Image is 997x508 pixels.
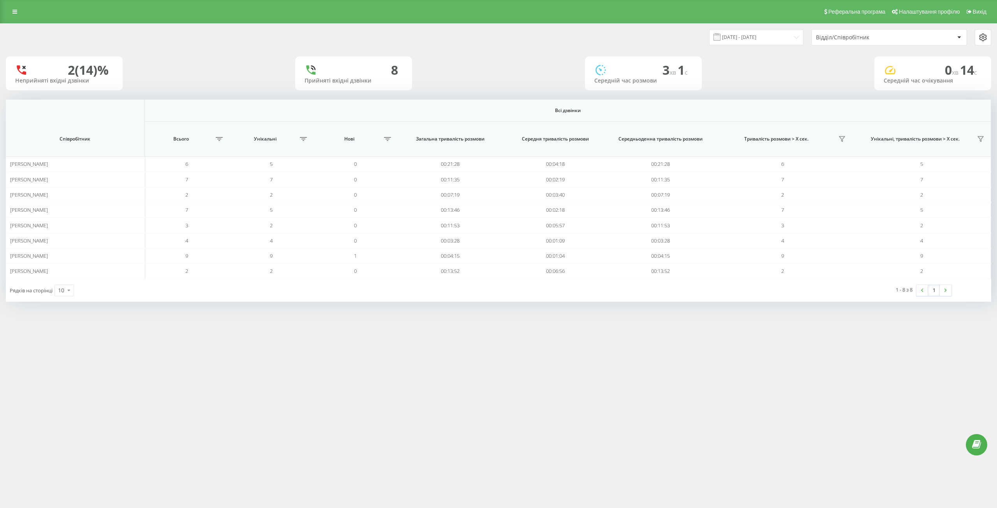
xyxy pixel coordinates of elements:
span: 6 [781,160,784,167]
td: 00:11:35 [608,172,713,187]
span: Загальна тривалість розмови [406,136,494,142]
div: Середній час розмови [594,77,692,84]
div: 10 [58,287,64,294]
span: 4 [185,237,188,244]
td: 00:05:57 [503,218,608,233]
span: 2 [781,267,784,274]
td: 00:21:28 [608,156,713,172]
span: [PERSON_NAME] [10,252,48,259]
span: 7 [185,206,188,213]
span: 0 [354,160,357,167]
td: 00:02:18 [503,202,608,218]
td: 00:13:46 [608,202,713,218]
td: 00:13:52 [608,264,713,279]
td: 00:01:09 [503,233,608,248]
span: 5 [270,206,273,213]
span: c [974,68,977,77]
span: [PERSON_NAME] [10,160,48,167]
span: Всього [149,136,213,142]
td: 00:04:15 [608,248,713,264]
span: 2 [270,191,273,198]
td: 00:04:18 [503,156,608,172]
div: Прийняті вхідні дзвінки [305,77,403,84]
iframe: Intercom live chat [971,464,989,483]
span: 2 [270,222,273,229]
span: 14 [960,62,977,78]
span: 3 [185,222,188,229]
td: 00:07:19 [397,187,502,202]
span: Тривалість розмови > Х сек. [717,136,835,142]
span: 7 [781,206,784,213]
span: 2 [781,191,784,198]
span: 7 [781,176,784,183]
span: 6 [185,160,188,167]
span: 0 [354,191,357,198]
td: 00:04:15 [397,248,502,264]
span: [PERSON_NAME] [10,237,48,244]
span: Унікальні, тривалість розмови > Х сек. [856,136,974,142]
span: 5 [270,160,273,167]
td: 00:13:46 [397,202,502,218]
td: 00:02:19 [503,172,608,187]
div: Відділ/Співробітник [816,34,909,41]
span: Вихід [973,9,986,15]
span: [PERSON_NAME] [10,206,48,213]
span: [PERSON_NAME] [10,222,48,229]
div: 8 [391,63,398,77]
span: 3 [781,222,784,229]
span: 2 [185,267,188,274]
span: 3 [662,62,678,78]
span: 2 [185,191,188,198]
span: 5 [920,160,923,167]
span: Середня тривалість розмови [511,136,599,142]
span: Рядків на сторінці [10,287,53,294]
span: 1 [678,62,688,78]
span: 7 [185,176,188,183]
td: 00:11:35 [397,172,502,187]
span: 0 [354,222,357,229]
td: 00:21:28 [397,156,502,172]
td: 00:01:04 [503,248,608,264]
span: Всі дзвінки [190,107,945,114]
span: 2 [270,267,273,274]
td: 00:13:52 [397,264,502,279]
span: 2 [920,222,923,229]
span: 0 [945,62,960,78]
td: 00:03:28 [397,233,502,248]
td: 00:11:53 [397,218,502,233]
a: 1 [928,285,940,296]
span: 4 [920,237,923,244]
span: 2 [920,267,923,274]
span: c [685,68,688,77]
span: Унікальні [233,136,298,142]
td: 00:07:19 [608,187,713,202]
td: 00:03:28 [608,233,713,248]
span: Середньоденна тривалість розмови [617,136,705,142]
span: Нові [317,136,382,142]
span: Співробітник [16,136,134,142]
div: 1 - 8 з 8 [896,286,912,294]
span: 7 [920,176,923,183]
span: 0 [354,237,357,244]
span: 9 [185,252,188,259]
span: хв [952,68,960,77]
td: 00:11:53 [608,218,713,233]
span: 1 [354,252,357,259]
span: 0 [354,267,357,274]
span: 2 [920,191,923,198]
td: 00:06:56 [503,264,608,279]
span: 9 [270,252,273,259]
span: [PERSON_NAME] [10,267,48,274]
div: 2 (14)% [68,63,109,77]
span: 9 [920,252,923,259]
span: 9 [781,252,784,259]
div: Неприйняті вхідні дзвінки [15,77,113,84]
span: хв [669,68,678,77]
span: Налаштування профілю [899,9,960,15]
span: [PERSON_NAME] [10,191,48,198]
span: [PERSON_NAME] [10,176,48,183]
span: 5 [920,206,923,213]
td: 00:03:40 [503,187,608,202]
span: Реферальна програма [828,9,886,15]
span: 7 [270,176,273,183]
